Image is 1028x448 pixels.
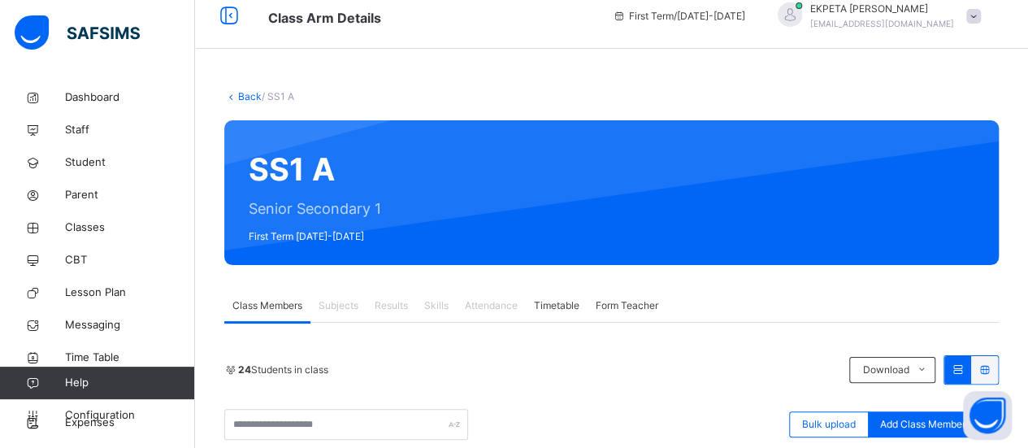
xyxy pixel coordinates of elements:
button: Open asap [963,391,1012,440]
span: Lesson Plan [65,285,195,301]
span: Help [65,375,194,391]
span: Results [375,298,408,313]
span: Download [862,363,909,377]
span: session/term information [613,9,745,24]
span: Student [65,154,195,171]
span: Class Members [232,298,302,313]
span: Configuration [65,407,194,424]
span: Bulk upload [802,417,856,432]
span: Staff [65,122,195,138]
span: Form Teacher [596,298,658,313]
span: CBT [65,252,195,268]
span: Skills [424,298,449,313]
span: Dashboard [65,89,195,106]
span: Parent [65,187,195,203]
span: / SS1 A [262,90,294,102]
span: Classes [65,220,195,236]
span: Time Table [65,350,195,366]
span: EKPETA [PERSON_NAME] [810,2,954,16]
span: Add Class Members [880,417,970,432]
div: EKPETAVINCENT [761,2,989,31]
span: Class Arm Details [268,10,381,26]
a: Back [238,90,262,102]
img: safsims [15,15,140,50]
span: Subjects [319,298,358,313]
b: 24 [238,363,251,376]
span: Timetable [534,298,579,313]
span: Messaging [65,317,195,333]
span: Attendance [465,298,518,313]
span: Students in class [238,363,328,377]
span: [EMAIL_ADDRESS][DOMAIN_NAME] [810,19,954,28]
